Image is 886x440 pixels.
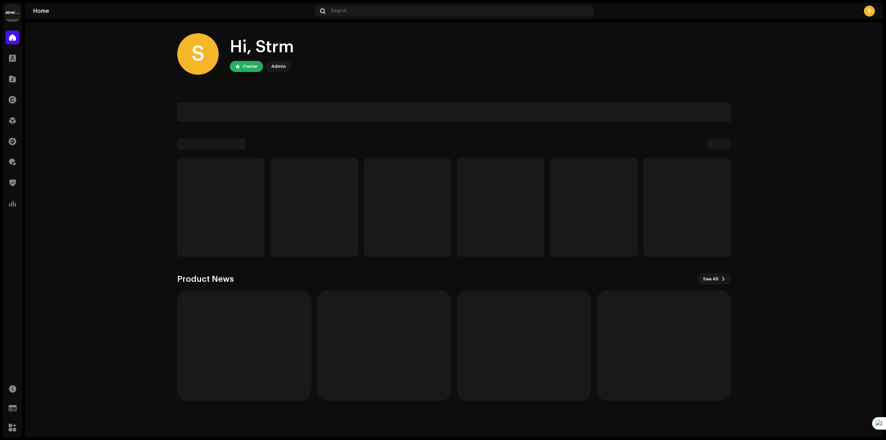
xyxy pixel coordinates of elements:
[230,36,294,58] div: Hi, Strm
[6,6,19,19] img: 408b884b-546b-4518-8448-1008f9c76b02
[703,272,718,286] span: See All
[864,6,875,17] div: S
[177,273,234,285] h3: Product News
[697,273,731,285] button: See All
[177,33,219,75] div: S
[33,8,312,14] div: Home
[331,8,347,14] span: Search
[243,62,257,71] div: Owner
[271,62,286,71] div: Admin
